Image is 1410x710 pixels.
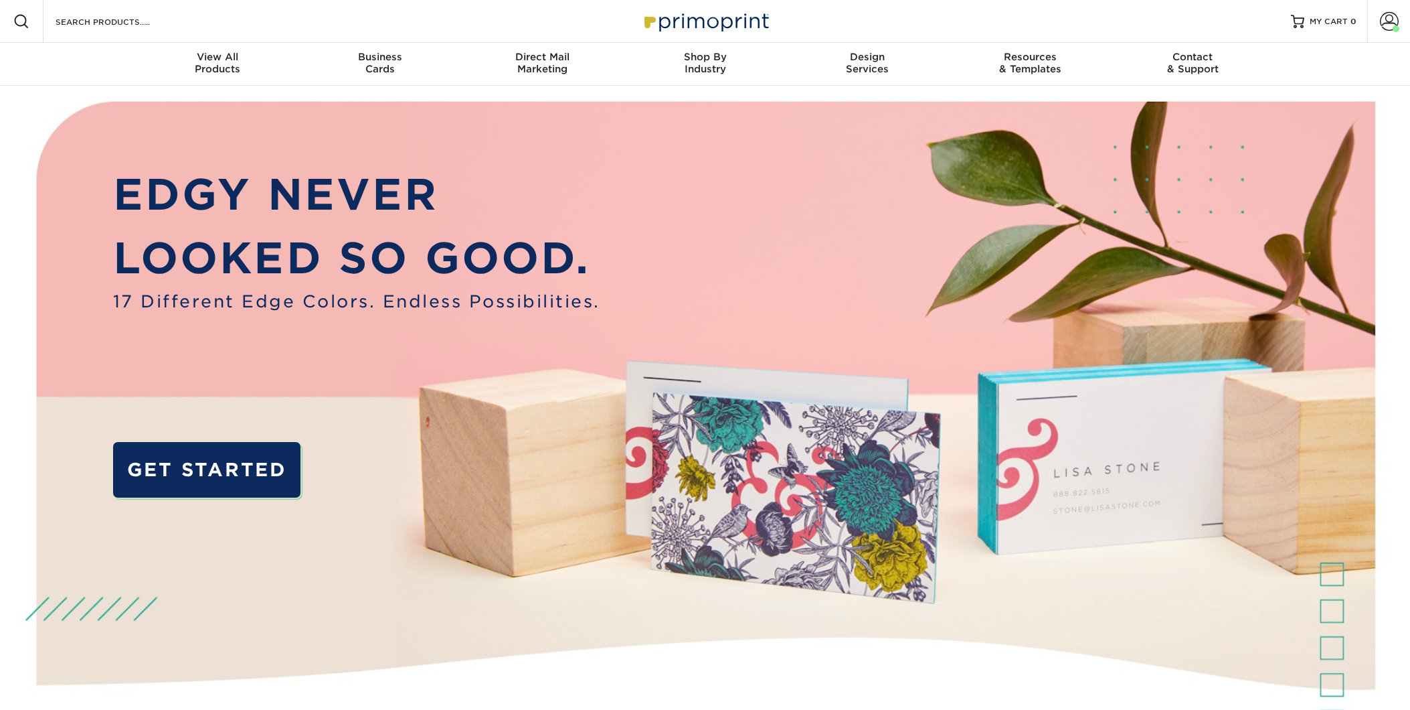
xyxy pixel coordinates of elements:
[1350,17,1356,26] span: 0
[113,442,300,498] a: GET STARTED
[113,289,600,315] span: 17 Different Edge Colors. Endless Possibilities.
[1310,16,1348,27] span: MY CART
[137,43,299,86] a: View AllProducts
[137,51,299,63] span: View All
[638,7,772,35] img: Primoprint
[113,163,600,226] p: EDGY NEVER
[298,51,461,63] span: Business
[949,51,1112,63] span: Resources
[137,51,299,75] div: Products
[113,226,600,290] p: LOOKED SO GOOD.
[786,43,949,86] a: DesignServices
[624,51,786,63] span: Shop By
[461,43,624,86] a: Direct MailMarketing
[298,43,461,86] a: BusinessCards
[1112,51,1274,63] span: Contact
[461,51,624,63] span: Direct Mail
[949,51,1112,75] div: & Templates
[786,51,949,75] div: Services
[1112,43,1274,86] a: Contact& Support
[624,43,786,86] a: Shop ByIndustry
[54,13,185,29] input: SEARCH PRODUCTS.....
[786,51,949,63] span: Design
[461,51,624,75] div: Marketing
[1112,51,1274,75] div: & Support
[949,43,1112,86] a: Resources& Templates
[298,51,461,75] div: Cards
[624,51,786,75] div: Industry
